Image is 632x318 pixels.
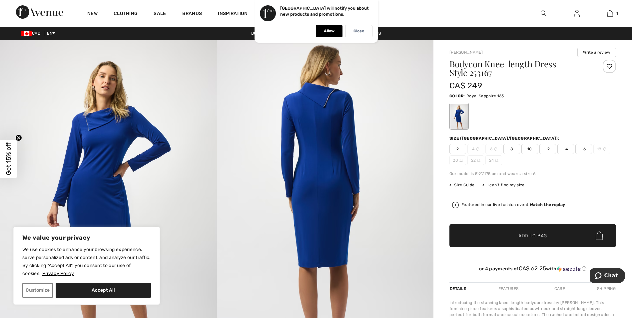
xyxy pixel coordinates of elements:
[449,60,588,77] h1: Bodycon Knee-length Dress Style 253167
[518,232,547,239] span: Add to Bag
[541,9,546,17] img: search the website
[494,147,497,151] img: ring-m.svg
[114,11,138,18] a: Clothing
[22,246,151,278] p: We use cookies to enhance your browsing experience, serve personalized ads or content, and analyz...
[449,144,466,154] span: 2
[549,283,571,295] div: Care
[13,227,160,305] div: We value your privacy
[87,11,98,18] a: New
[56,283,151,298] button: Accept All
[452,202,459,208] img: Watch the replay
[467,144,484,154] span: 4
[485,144,502,154] span: 6
[154,11,166,18] a: Sale
[449,224,616,247] button: Add to Bag
[218,11,248,18] span: Inspiration
[616,10,618,16] span: 1
[449,81,482,90] span: CA$ 249
[15,135,22,141] button: Close teaser
[324,29,334,34] p: Allow
[450,104,468,129] div: Royal Sapphire 163
[467,155,484,165] span: 22
[21,31,43,36] span: CAD
[519,265,546,272] span: CA$ 62.25
[22,234,151,242] p: We value your privacy
[353,29,364,34] p: Close
[495,159,498,162] img: ring-m.svg
[182,11,202,18] a: Brands
[493,283,524,295] div: Features
[459,159,463,162] img: ring-m.svg
[280,6,369,17] p: [GEOGRAPHIC_DATA] will notify you about new products and promotions.
[596,231,603,240] img: Bag.svg
[574,9,580,17] img: My Info
[593,144,610,154] span: 18
[449,155,466,165] span: 20
[521,144,538,154] span: 10
[594,9,626,17] a: 1
[461,203,565,207] div: Featured in our live fashion event.
[42,270,74,277] a: Privacy Policy
[47,31,55,36] span: EN
[16,5,63,19] img: 1ère Avenue
[590,268,625,285] iframe: Opens a widget where you can chat to one of our agents
[449,182,474,188] span: Size Guide
[595,283,616,295] div: Shipping
[477,159,480,162] img: ring-m.svg
[577,48,616,57] button: Write a review
[557,266,581,272] img: Sezzle
[449,94,465,98] span: Color:
[485,155,502,165] span: 24
[22,283,53,298] button: Customize
[603,147,606,151] img: ring-m.svg
[539,144,556,154] span: 12
[569,9,585,18] a: Sign In
[449,265,616,272] div: or 4 payments of with
[557,144,574,154] span: 14
[449,50,483,55] a: [PERSON_NAME]
[449,283,468,295] div: Details
[449,171,616,177] div: Our model is 5'9"/175 cm and wears a size 6.
[449,135,561,141] div: Size ([GEOGRAPHIC_DATA]/[GEOGRAPHIC_DATA]):
[449,265,616,274] div: or 4 payments ofCA$ 62.25withSezzle Click to learn more about Sezzle
[607,9,613,17] img: My Bag
[575,144,592,154] span: 16
[5,143,12,175] span: Get 15% off
[482,182,524,188] div: I can't find my size
[21,31,32,36] img: Canadian Dollar
[503,144,520,154] span: 8
[466,94,504,98] span: Royal Sapphire 163
[530,202,565,207] strong: Watch the replay
[476,147,479,151] img: ring-m.svg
